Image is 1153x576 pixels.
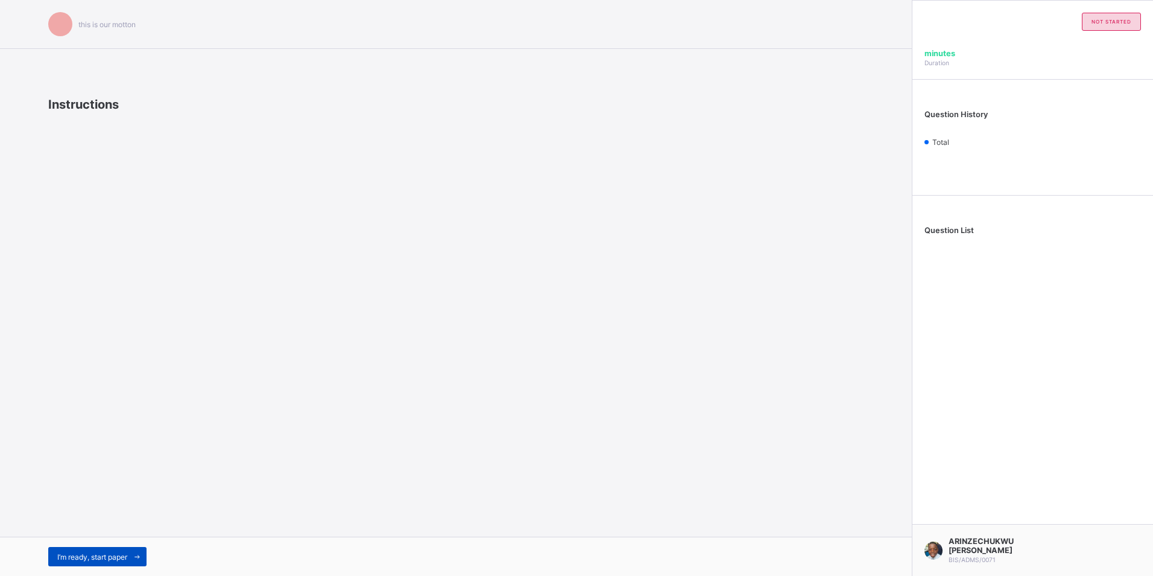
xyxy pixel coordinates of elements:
span: Duration [924,59,949,66]
span: Question List [924,226,974,235]
span: this is our motton [78,20,136,29]
span: Total [932,138,949,147]
span: minutes [924,49,955,58]
span: Question History [924,110,988,119]
span: Instructions [48,97,119,112]
span: ARINZECHUKWU [PERSON_NAME] [949,537,1054,555]
span: I’m ready, start paper [57,552,127,562]
span: BIS/ADMS/0071 [949,556,996,563]
span: not started [1091,19,1131,25]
